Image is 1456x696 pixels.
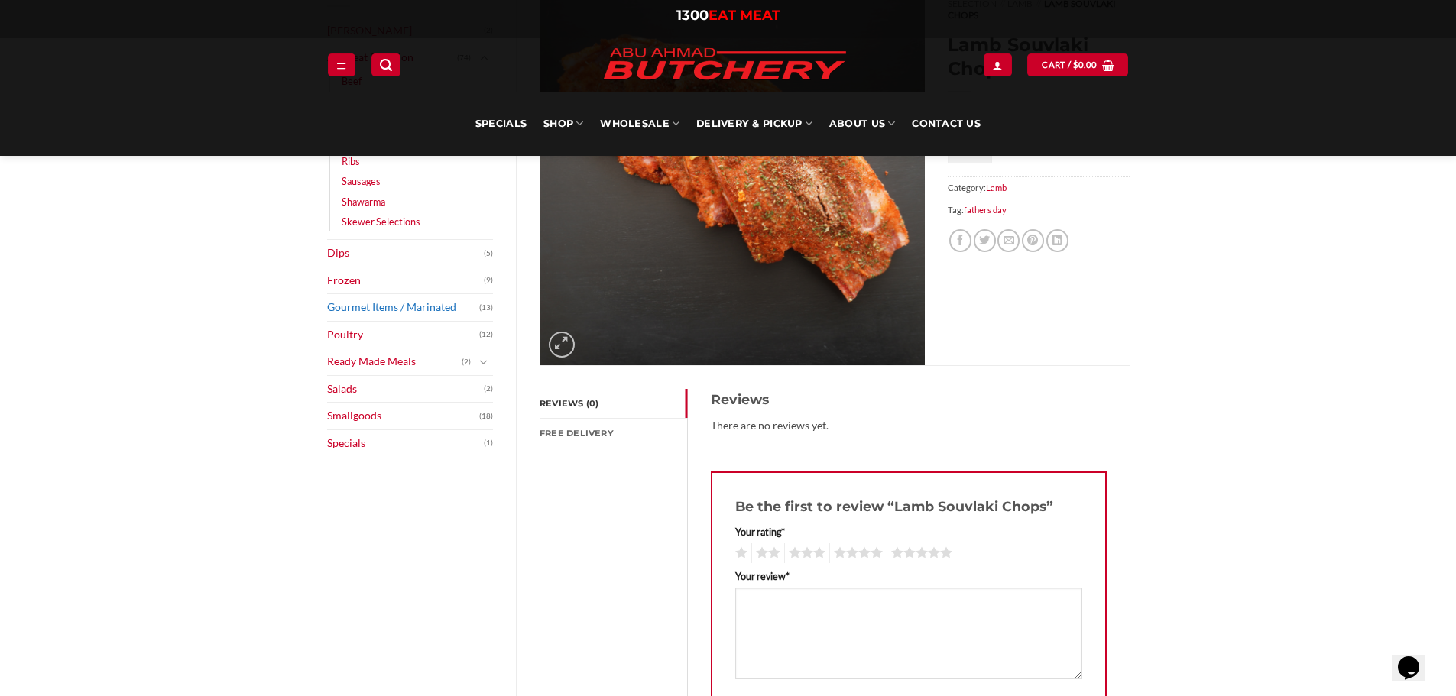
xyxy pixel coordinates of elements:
[484,242,493,265] span: (5)
[709,7,780,24] span: EAT MEAT
[600,92,679,156] a: Wholesale
[342,212,420,231] a: Skewer Selections
[475,354,493,371] button: Toggle
[696,92,812,156] a: Delivery & Pickup
[1042,58,1097,72] span: Cart /
[484,432,493,455] span: (1)
[342,151,360,171] a: Ribs
[328,53,355,76] a: Menu
[479,323,493,346] span: (12)
[484,377,493,400] span: (2)
[327,348,462,375] a: Ready Made Meals
[948,176,1129,199] span: Category:
[475,92,527,156] a: Specials
[735,524,1082,539] label: Your rating
[1073,60,1098,70] bdi: 0.00
[676,7,709,24] span: 1300
[540,389,687,418] a: Reviews (0)
[1046,229,1068,251] a: Share on LinkedIn
[462,351,471,374] span: (2)
[887,543,952,563] a: 5 of 5 stars
[949,229,971,251] a: Share on Facebook
[591,38,858,92] img: Abu Ahmad Butchery
[543,92,583,156] a: SHOP
[997,229,1020,251] a: Email to a Friend
[986,183,1007,193] a: Lamb
[784,543,825,563] a: 3 of 5 stars
[327,430,485,457] a: Specials
[327,403,480,429] a: Smallgoods
[342,192,385,212] a: Shawarma
[484,269,493,292] span: (9)
[540,419,687,448] a: FREE Delivery
[327,294,480,321] a: Gourmet Items / Marinated
[1027,53,1128,76] a: View cart
[327,240,485,267] a: Dips
[1073,58,1078,72] span: $
[751,543,780,563] a: 2 of 5 stars
[964,205,1007,215] a: fathers day
[479,405,493,428] span: (18)
[549,332,575,358] a: Zoom
[735,568,1082,584] label: Your review
[1022,229,1044,251] a: Pin on Pinterest
[735,496,1082,517] h3: Be the first to review “Lamb Souvlaki Chops”
[829,543,883,563] a: 4 of 5 stars
[342,171,381,191] a: Sausages
[1392,635,1441,681] iframe: chat widget
[327,322,480,348] a: Poultry
[479,296,493,319] span: (13)
[371,53,400,76] a: Search
[676,7,780,24] a: 1300EAT MEAT
[948,199,1129,221] span: Tag:
[829,92,895,156] a: About Us
[974,229,996,251] a: Share on Twitter
[711,417,1107,435] p: There are no reviews yet.
[984,53,1011,76] a: Login
[912,92,981,156] a: Contact Us
[731,543,747,563] a: 1 of 5 stars
[711,389,1107,410] h3: Reviews
[327,267,485,294] a: Frozen
[327,376,485,403] a: Salads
